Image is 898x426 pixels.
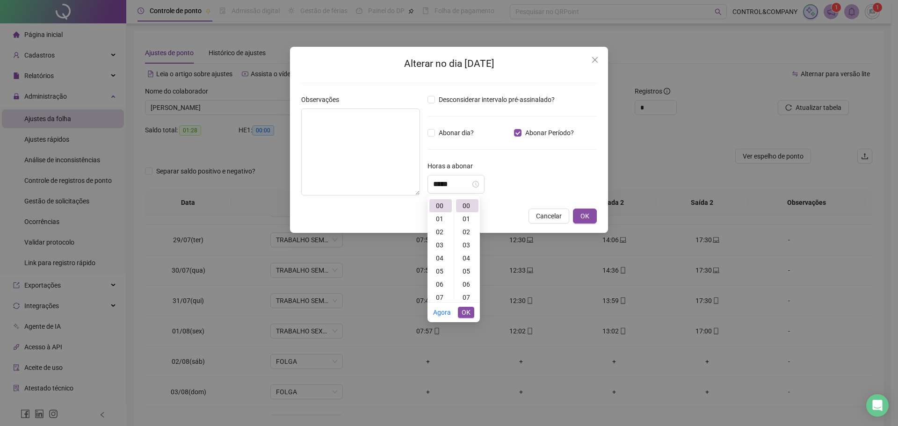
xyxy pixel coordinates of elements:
[521,128,578,138] span: Abonar Período?
[458,307,474,318] button: OK
[536,211,562,221] span: Cancelar
[429,225,452,238] div: 02
[573,209,597,224] button: OK
[456,252,478,265] div: 04
[429,278,452,291] div: 06
[591,56,599,64] span: close
[456,278,478,291] div: 06
[433,309,451,316] a: Agora
[529,209,569,224] button: Cancelar
[866,394,889,417] div: Open Intercom Messenger
[456,238,478,252] div: 03
[456,225,478,238] div: 02
[456,291,478,304] div: 07
[301,56,597,72] h2: Alterar no dia [DATE]
[301,94,345,105] label: Observações
[456,265,478,278] div: 05
[429,291,452,304] div: 07
[580,211,589,221] span: OK
[456,212,478,225] div: 01
[435,128,478,138] span: Abonar dia?
[456,199,478,212] div: 00
[427,161,479,171] label: Horas a abonar
[429,238,452,252] div: 03
[429,265,452,278] div: 05
[462,307,471,318] span: OK
[435,94,558,105] span: Desconsiderar intervalo pré-assinalado?
[429,199,452,212] div: 00
[587,52,602,67] button: Close
[429,212,452,225] div: 01
[429,252,452,265] div: 04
